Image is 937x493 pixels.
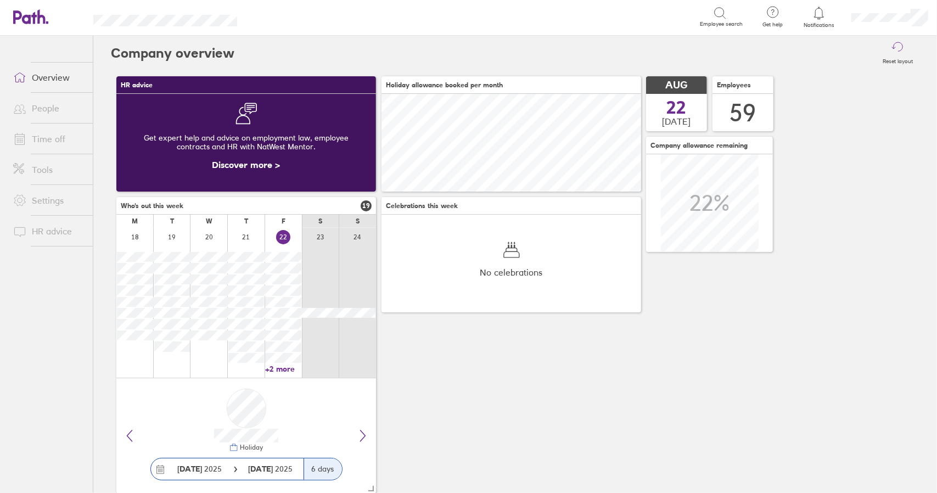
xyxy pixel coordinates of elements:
div: T [170,217,174,225]
div: 6 days [304,458,342,480]
a: Tools [4,159,93,181]
strong: [DATE] [178,464,203,474]
span: Celebrations this week [386,202,458,210]
div: M [132,217,138,225]
button: Reset layout [876,36,919,71]
span: HR advice [121,81,153,89]
div: T [244,217,248,225]
div: Get expert help and advice on employment law, employee contracts and HR with NatWest Mentor. [125,125,367,160]
a: Overview [4,66,93,88]
span: Employees [717,81,751,89]
div: Search [267,12,295,21]
a: Discover more > [212,159,280,170]
span: 2025 [249,464,293,473]
h2: Company overview [111,36,234,71]
span: Employee search [700,21,743,27]
a: HR advice [4,220,93,242]
span: AUG [666,80,688,91]
div: S [356,217,360,225]
a: +2 more [265,364,301,374]
div: F [282,217,285,225]
a: Settings [4,189,93,211]
span: Holiday allowance booked per month [386,81,503,89]
strong: [DATE] [249,464,276,474]
span: No celebrations [480,267,543,277]
label: Reset layout [876,55,919,65]
span: 22 [667,99,687,116]
span: 19 [361,200,372,211]
span: Get help [755,21,790,28]
a: Notifications [801,5,837,29]
a: Time off [4,128,93,150]
span: Notifications [801,22,837,29]
a: People [4,97,93,119]
span: 2025 [178,464,222,473]
div: Holiday [238,444,263,451]
div: S [318,217,322,225]
span: Company allowance remaining [650,142,748,149]
span: [DATE] [663,116,691,126]
div: W [206,217,212,225]
div: 59 [730,99,756,127]
span: Who's out this week [121,202,183,210]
